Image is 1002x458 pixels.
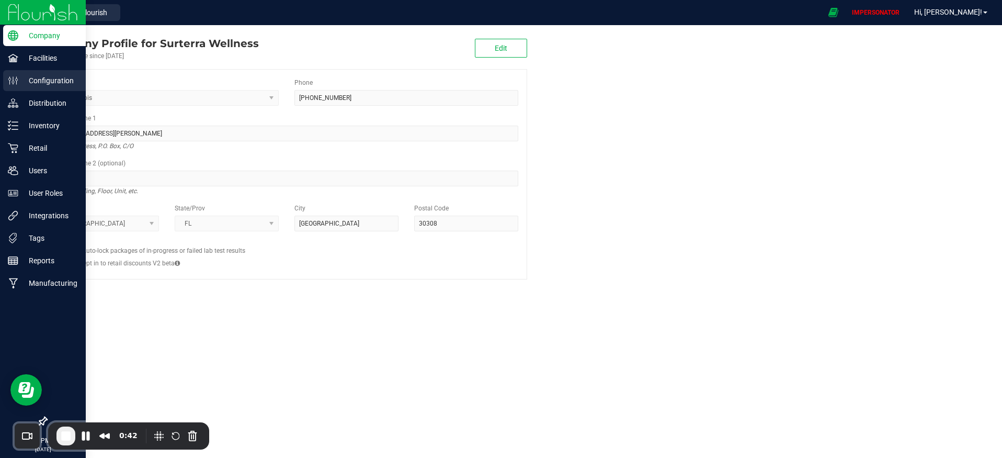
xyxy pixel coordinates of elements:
inline-svg: Distribution [8,98,18,108]
inline-svg: Reports [8,255,18,266]
inline-svg: User Roles [8,188,18,198]
inline-svg: Integrations [8,210,18,221]
i: Street address, P.O. Box, C/O [55,140,133,152]
label: Postal Code [414,204,449,213]
p: Reports [18,254,81,267]
i: Suite, Building, Floor, Unit, etc. [55,185,138,197]
div: Account active since [DATE] [46,51,259,61]
inline-svg: Retail [8,143,18,153]
span: Hi, [PERSON_NAME]! [914,8,982,16]
h2: Configs [55,239,518,246]
label: State/Prov [175,204,205,213]
label: Auto-lock packages of in-progress or failed lab test results [82,246,245,255]
p: Configuration [18,74,81,87]
p: Facilities [18,52,81,64]
input: Address [55,126,518,141]
inline-svg: Tags [8,233,18,243]
p: Distribution [18,97,81,109]
p: 12:26 PM EDT [5,436,81,445]
p: Retail [18,142,81,154]
inline-svg: Company [8,30,18,41]
inline-svg: Facilities [8,53,18,63]
div: Surterra Wellness [46,36,259,51]
p: Users [18,164,81,177]
p: Integrations [18,209,81,222]
span: Open Ecommerce Menu [822,2,845,23]
label: City [294,204,305,213]
p: Manufacturing [18,277,81,289]
label: Address Line 2 (optional) [55,159,126,168]
inline-svg: Users [8,165,18,176]
input: City [294,216,398,231]
iframe: Resource center [10,374,42,406]
p: IMPERSONATOR [848,8,904,17]
input: (123) 456-7890 [294,90,518,106]
input: Suite, Building, Unit, etc. [55,171,518,186]
inline-svg: Manufacturing [8,278,18,288]
inline-svg: Inventory [8,120,18,131]
label: Phone [294,78,313,87]
span: Edit [495,44,507,52]
p: Company [18,29,81,42]
inline-svg: Configuration [8,75,18,86]
p: Inventory [18,119,81,132]
label: Opt in to retail discounts V2 beta [82,259,180,268]
p: [DATE] [5,445,81,453]
p: User Roles [18,187,81,199]
input: Postal Code [414,216,518,231]
p: Tags [18,232,81,244]
button: Edit [475,39,527,58]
